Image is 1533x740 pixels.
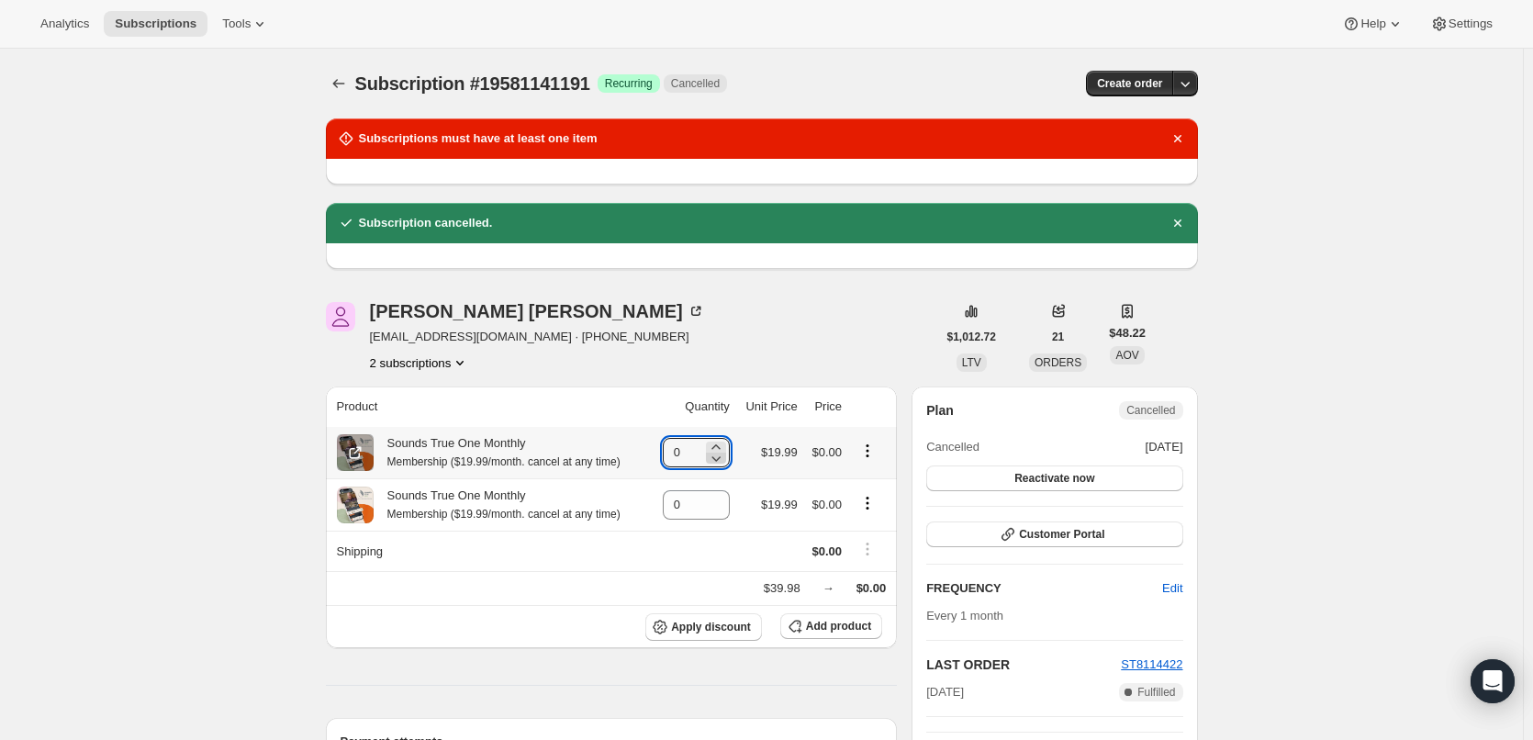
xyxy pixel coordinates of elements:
[1035,356,1081,369] span: ORDERS
[962,356,981,369] span: LTV
[1165,210,1191,236] button: Dismiss notification
[40,17,89,31] span: Analytics
[1121,656,1182,674] button: ST8114422
[1137,685,1175,700] span: Fulfilled
[222,17,251,31] span: Tools
[326,71,352,96] button: Subscriptions
[1360,17,1385,31] span: Help
[1151,574,1193,603] button: Edit
[326,302,355,331] span: Kathryn Berens
[605,76,653,91] span: Recurring
[387,508,621,521] small: Membership ($19.99/month. cancel at any time)
[1162,579,1182,598] span: Edit
[926,656,1121,674] h2: LAST ORDER
[853,441,882,461] button: Product actions
[936,324,1007,350] button: $1,012.72
[374,487,621,523] div: Sounds True One Monthly
[671,620,751,634] span: Apply discount
[645,613,762,641] button: Apply discount
[761,445,798,459] span: $19.99
[370,302,705,320] div: [PERSON_NAME] [PERSON_NAME]
[853,493,882,513] button: Product actions
[387,455,621,468] small: Membership ($19.99/month. cancel at any time)
[926,609,1003,622] span: Every 1 month
[811,498,842,511] span: $0.00
[780,613,882,639] button: Add product
[355,73,590,94] span: Subscription #19581141191
[671,76,720,91] span: Cancelled
[926,683,964,701] span: [DATE]
[926,438,979,456] span: Cancelled
[947,330,996,344] span: $1,012.72
[1471,659,1515,703] div: Open Intercom Messenger
[1126,403,1175,418] span: Cancelled
[374,434,621,471] div: Sounds True One Monthly
[926,521,1182,547] button: Customer Portal
[1419,11,1504,37] button: Settings
[1146,438,1183,456] span: [DATE]
[926,401,954,420] h2: Plan
[370,328,705,346] span: [EMAIL_ADDRESS][DOMAIN_NAME] · [PHONE_NUMBER]
[856,581,887,595] span: $0.00
[337,434,374,471] img: product img
[359,214,493,232] h2: Subscription cancelled.
[337,487,374,523] img: product img
[1115,349,1138,362] span: AOV
[1165,126,1191,151] button: Dismiss notification
[1449,17,1493,31] span: Settings
[326,387,651,427] th: Product
[1014,471,1094,486] span: Reactivate now
[764,579,800,598] div: $39.98
[853,539,882,559] button: Shipping actions
[359,129,598,148] h2: Subscriptions must have at least one item
[651,387,735,427] th: Quantity
[811,544,842,558] span: $0.00
[1121,657,1182,671] a: ST8114422
[326,531,651,571] th: Shipping
[29,11,100,37] button: Analytics
[1086,71,1173,96] button: Create order
[1109,324,1146,342] span: $48.22
[1052,330,1064,344] span: 21
[1097,76,1162,91] span: Create order
[1019,527,1104,542] span: Customer Portal
[1331,11,1415,37] button: Help
[926,579,1162,598] h2: FREQUENCY
[761,498,798,511] span: $19.99
[211,11,280,37] button: Tools
[1041,324,1075,350] button: 21
[803,387,847,427] th: Price
[104,11,207,37] button: Subscriptions
[811,445,842,459] span: $0.00
[735,387,803,427] th: Unit Price
[370,353,470,372] button: Product actions
[115,17,196,31] span: Subscriptions
[806,619,871,633] span: Add product
[822,579,834,598] div: →
[926,465,1182,491] button: Reactivate now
